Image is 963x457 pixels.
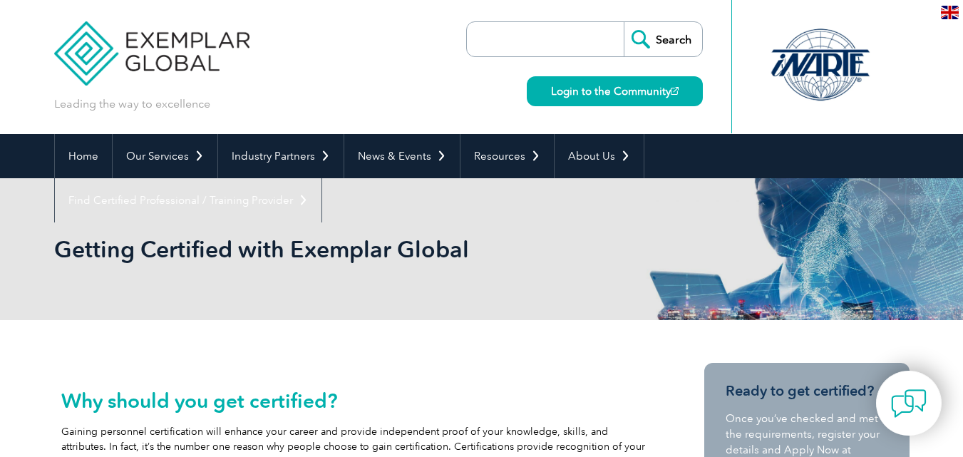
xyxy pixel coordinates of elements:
[61,389,646,412] h2: Why should you get certified?
[941,6,959,19] img: en
[54,96,210,112] p: Leading the way to excellence
[624,22,702,56] input: Search
[891,386,927,421] img: contact-chat.png
[55,178,321,222] a: Find Certified Professional / Training Provider
[113,134,217,178] a: Our Services
[55,134,112,178] a: Home
[218,134,344,178] a: Industry Partners
[726,382,888,400] h3: Ready to get certified?
[54,235,602,263] h1: Getting Certified with Exemplar Global
[671,87,679,95] img: open_square.png
[555,134,644,178] a: About Us
[344,134,460,178] a: News & Events
[460,134,554,178] a: Resources
[527,76,703,106] a: Login to the Community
